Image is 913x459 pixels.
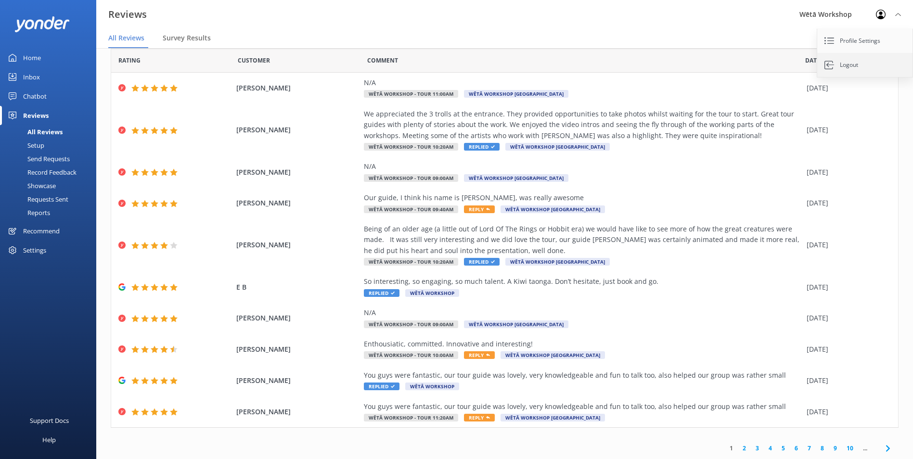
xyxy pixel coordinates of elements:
[6,192,68,206] div: Requests Sent
[6,206,96,219] a: Reports
[464,205,495,213] span: Reply
[23,221,60,241] div: Recommend
[405,289,459,297] span: Wētā Workshop
[6,152,96,166] a: Send Requests
[364,351,458,359] span: Wētā Workshop - Tour 10:00am
[6,139,96,152] a: Setup
[464,320,568,328] span: Wētā Workshop [GEOGRAPHIC_DATA]
[807,240,886,250] div: [DATE]
[807,83,886,93] div: [DATE]
[364,192,802,203] div: Our guide, I think his name is [PERSON_NAME], was really awesome
[501,351,605,359] span: Wētā Workshop [GEOGRAPHIC_DATA]
[464,351,495,359] span: Reply
[236,282,359,293] span: E B
[364,224,802,256] div: Being of an older age (a little out of Lord Of The Rings or Hobbit era) we would have like to see...
[405,382,459,390] span: Wētā Workshop
[6,206,50,219] div: Reports
[725,444,738,453] a: 1
[751,444,764,453] a: 3
[501,205,605,213] span: Wētā Workshop [GEOGRAPHIC_DATA]
[790,444,803,453] a: 6
[501,414,605,421] span: Wētā Workshop [GEOGRAPHIC_DATA]
[464,90,568,98] span: Wētā Workshop [GEOGRAPHIC_DATA]
[23,87,47,106] div: Chatbot
[764,444,777,453] a: 4
[367,56,398,65] span: Question
[6,139,44,152] div: Setup
[807,375,886,386] div: [DATE]
[6,125,63,139] div: All Reviews
[829,444,842,453] a: 9
[23,67,40,87] div: Inbox
[364,77,802,88] div: N/A
[816,444,829,453] a: 8
[236,125,359,135] span: [PERSON_NAME]
[118,56,141,65] span: Date
[14,16,70,32] img: yonder-white-logo.png
[236,167,359,178] span: [PERSON_NAME]
[738,444,751,453] a: 2
[364,320,458,328] span: Wētā Workshop - Tour 09:00am
[236,375,359,386] span: [PERSON_NAME]
[6,179,96,192] a: Showcase
[364,339,802,349] div: Enthousiatic, committed. Innovative and interesting!
[505,258,610,266] span: Wētā Workshop [GEOGRAPHIC_DATA]
[364,90,458,98] span: Wētā Workshop - Tour 11:00am
[807,198,886,208] div: [DATE]
[6,125,96,139] a: All Reviews
[464,414,495,421] span: Reply
[364,370,802,381] div: You guys were fantastic, our tour guide was lovely, very knowledgeable and fun to talk too, also ...
[364,401,802,412] div: You guys were fantastic, our tour guide was lovely, very knowledgeable and fun to talk too, also ...
[364,258,458,266] span: Wētā Workshop - Tour 10:20am
[108,7,147,22] h3: Reviews
[842,444,858,453] a: 10
[464,258,500,266] span: Replied
[236,198,359,208] span: [PERSON_NAME]
[42,430,56,449] div: Help
[6,152,70,166] div: Send Requests
[807,167,886,178] div: [DATE]
[236,313,359,323] span: [PERSON_NAME]
[805,56,820,65] span: Date
[6,192,96,206] a: Requests Sent
[6,166,77,179] div: Record Feedback
[464,143,500,151] span: Replied
[364,143,458,151] span: Wētā Workshop - Tour 10:20am
[163,33,211,43] span: Survey Results
[364,276,802,287] div: So interesting, so engaging, so much talent. A Kiwi taonga. Don’t hesitate, just book and go.
[858,444,872,453] span: ...
[364,205,458,213] span: Wētā Workshop - Tour 09:40am
[364,307,802,318] div: N/A
[807,344,886,355] div: [DATE]
[238,56,270,65] span: Date
[23,48,41,67] div: Home
[807,282,886,293] div: [DATE]
[807,407,886,417] div: [DATE]
[6,166,96,179] a: Record Feedback
[364,109,802,141] div: We appreciated the 3 trolls at the entrance. They provided opportunities to take photos whilst wa...
[236,344,359,355] span: [PERSON_NAME]
[30,411,69,430] div: Support Docs
[236,240,359,250] span: [PERSON_NAME]
[364,174,458,182] span: Wētā Workshop - Tour 09:00am
[803,444,816,453] a: 7
[807,125,886,135] div: [DATE]
[364,161,802,172] div: N/A
[464,174,568,182] span: Wētā Workshop [GEOGRAPHIC_DATA]
[777,444,790,453] a: 5
[6,179,56,192] div: Showcase
[108,33,144,43] span: All Reviews
[236,83,359,93] span: [PERSON_NAME]
[236,407,359,417] span: [PERSON_NAME]
[807,313,886,323] div: [DATE]
[364,414,458,421] span: Wētā Workshop - Tour 11:20am
[364,289,399,297] span: Replied
[23,241,46,260] div: Settings
[364,382,399,390] span: Replied
[505,143,610,151] span: Wētā Workshop [GEOGRAPHIC_DATA]
[23,106,49,125] div: Reviews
